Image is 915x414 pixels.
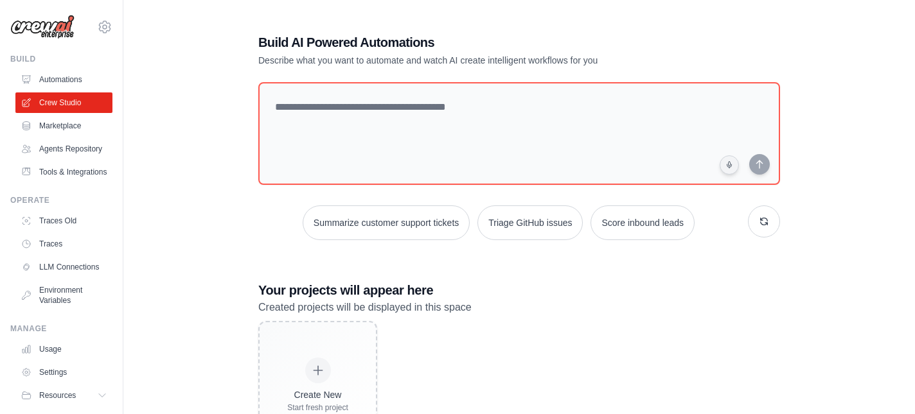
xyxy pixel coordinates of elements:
[15,69,112,90] a: Automations
[720,155,739,175] button: Click to speak your automation idea
[258,299,780,316] p: Created projects will be displayed in this space
[15,162,112,182] a: Tools & Integrations
[15,211,112,231] a: Traces Old
[748,205,780,237] button: Get new suggestions
[591,205,695,240] button: Score inbound leads
[15,362,112,383] a: Settings
[10,54,112,64] div: Build
[15,234,112,254] a: Traces
[287,388,348,401] div: Create New
[15,139,112,159] a: Agents Repository
[10,195,112,205] div: Operate
[258,33,690,51] h1: Build AI Powered Automations
[303,205,470,240] button: Summarize customer support tickets
[287,402,348,413] div: Start fresh project
[15,339,112,359] a: Usage
[15,116,112,136] a: Marketplace
[39,390,76,401] span: Resources
[477,205,583,240] button: Triage GitHub issues
[258,54,690,67] p: Describe what you want to automate and watch AI create intelligent workflows for you
[10,15,75,39] img: Logo
[15,257,112,277] a: LLM Connections
[10,323,112,334] div: Manage
[15,280,112,311] a: Environment Variables
[258,281,780,299] h3: Your projects will appear here
[15,92,112,113] a: Crew Studio
[15,385,112,406] button: Resources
